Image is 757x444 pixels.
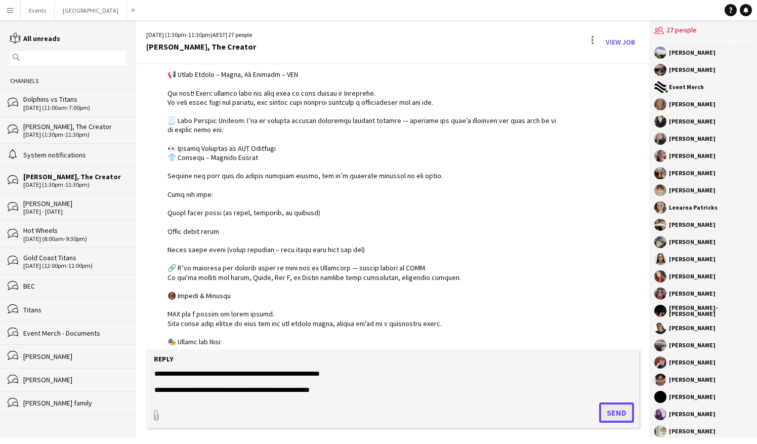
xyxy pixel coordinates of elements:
div: [PERSON_NAME] [669,222,716,228]
div: [DATE] (1:30pm-11:30pm) [23,131,126,138]
div: [DATE] (1:30pm-11:30pm) [23,181,126,188]
div: [PERSON_NAME] [669,411,716,417]
div: Event Merch [669,84,704,90]
button: Send [599,402,634,423]
a: All unreads [10,34,60,43]
div: System notifications [23,150,126,159]
div: [PERSON_NAME] [669,67,716,73]
div: [DATE] - [DATE] [23,208,126,215]
div: [DATE] (12:00pm-11:00pm) [23,262,126,269]
div: [PERSON_NAME]-[PERSON_NAME] [669,305,756,317]
div: [PERSON_NAME] [669,256,716,262]
div: [DATE] (1:30pm-11:30pm) | 27 people [146,30,256,39]
div: [PERSON_NAME] [669,50,716,56]
div: [PERSON_NAME] [23,352,126,361]
div: Leearna Patricks [669,205,718,211]
div: [PERSON_NAME] [669,428,716,434]
div: [PERSON_NAME] [669,136,716,142]
label: Reply [154,354,174,364]
button: Events [21,1,55,20]
a: View Job [602,34,639,50]
div: [PERSON_NAME] [669,187,716,193]
div: [PERSON_NAME] [669,377,716,383]
div: 27 people [654,20,756,42]
div: [PERSON_NAME] [669,273,716,279]
button: [GEOGRAPHIC_DATA] [55,1,127,20]
div: [DATE] (11:00am-7:00pm) [23,104,126,111]
div: [PERSON_NAME], The Creator [146,42,256,51]
div: [DATE] (8:00am-9:30pm) [23,235,126,243]
div: Gold Coast Titans [23,253,126,262]
div: Hot Wheels [23,226,126,235]
div: [PERSON_NAME] [23,375,126,384]
div: [PERSON_NAME] [669,153,716,159]
div: [PERSON_NAME] [23,199,126,208]
div: [PERSON_NAME] [669,118,716,125]
div: [PERSON_NAME] [669,342,716,348]
div: BEC [23,281,126,291]
div: Event Merch - Documents [23,329,126,338]
div: [PERSON_NAME] [669,359,716,366]
div: Titans [23,305,126,314]
div: [PERSON_NAME] [669,325,716,331]
div: [PERSON_NAME], The Creator [23,172,126,181]
div: Dolphins vs Titans [23,95,126,104]
div: [PERSON_NAME], The Creator [23,122,126,131]
span: AEST [213,31,226,38]
div: [PERSON_NAME] [669,239,716,245]
div: [PERSON_NAME] family [23,398,126,408]
div: [PERSON_NAME] [669,291,716,297]
div: [PERSON_NAME] [669,101,716,107]
div: [PERSON_NAME] [669,394,716,400]
div: [PERSON_NAME] [669,170,716,176]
